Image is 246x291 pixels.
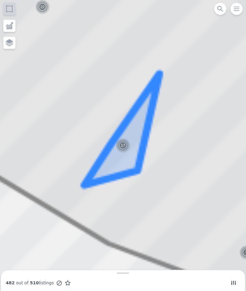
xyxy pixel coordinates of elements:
[116,138,130,153] div: 17
[116,138,131,153] img: g1.png
[6,280,71,286] div: out of listings
[6,280,15,285] span: 482
[29,280,39,285] span: 510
